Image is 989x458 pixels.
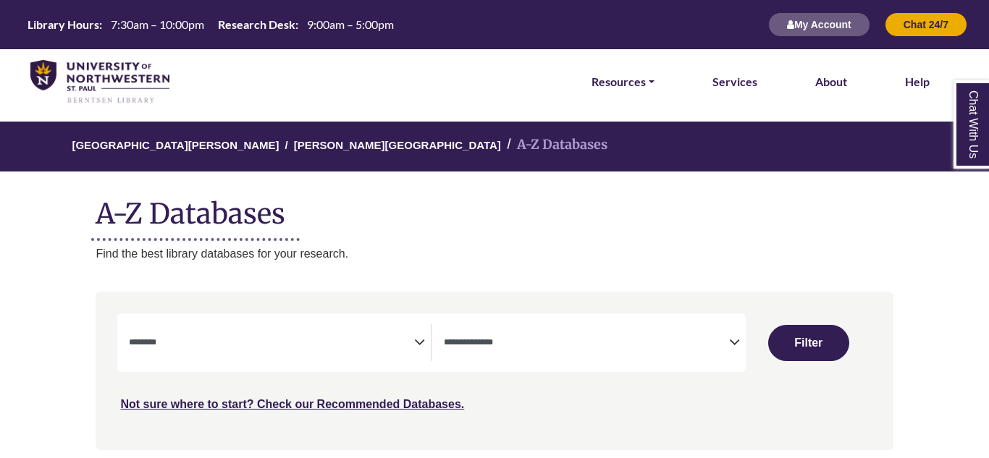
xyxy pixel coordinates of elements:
[96,245,893,263] p: Find the best library databases for your research.
[72,137,279,151] a: [GEOGRAPHIC_DATA][PERSON_NAME]
[294,137,501,151] a: [PERSON_NAME][GEOGRAPHIC_DATA]
[96,186,893,230] h1: A-Z Databases
[307,17,394,31] span: 9:00am – 5:00pm
[501,135,607,156] li: A-Z Databases
[111,17,204,31] span: 7:30am – 10:00pm
[905,72,930,91] a: Help
[22,17,400,33] a: Hours Today
[592,72,655,91] a: Resources
[212,17,299,32] th: Research Desk:
[30,60,169,104] img: library_home
[815,72,847,91] a: About
[768,12,870,37] button: My Account
[96,122,893,171] nav: breadcrumb
[712,72,757,91] a: Services
[96,292,893,449] nav: Search filters
[444,338,729,349] textarea: Search
[885,12,967,37] button: Chat 24/7
[120,398,464,410] a: Not sure where to start? Check our Recommended Databases.
[22,17,400,30] table: Hours Today
[768,325,849,361] button: Submit for Search Results
[768,18,870,30] a: My Account
[22,17,103,32] th: Library Hours:
[885,18,967,30] a: Chat 24/7
[129,338,414,349] textarea: Search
